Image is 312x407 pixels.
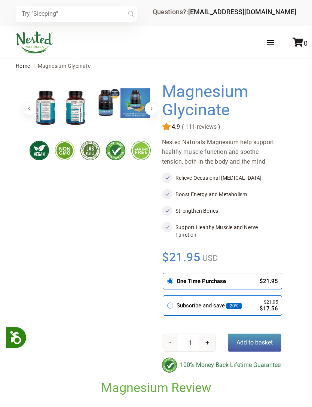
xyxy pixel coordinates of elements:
[38,63,91,69] span: Magnesium Glycinate
[22,102,36,115] button: Previous
[16,6,137,22] input: Try "Sleeping"
[16,63,30,69] a: Home
[16,58,297,73] nav: breadcrumbs
[162,249,201,265] span: $21.95
[80,141,100,160] img: thirdpartytested
[293,39,308,47] a: 0
[106,141,125,160] img: lifetimeguarantee
[61,88,91,127] img: Magnesium Glycinate
[31,380,282,396] h2: Magnesium Review
[55,141,74,160] img: gmofree
[304,39,308,47] span: 0
[162,137,281,167] div: Nested Naturals Magnesium help support healthy muscle function and soothe tension, both in the bo...
[31,88,61,127] img: Magnesium Glycinate
[162,206,281,216] li: Strengthen Bones
[228,334,282,352] button: Add to basket
[31,63,36,69] span: |
[16,31,53,54] img: Nested Naturals
[153,9,296,15] div: Questions?:
[162,189,281,200] li: Boost Energy and Metabolism
[30,141,49,160] img: vegan
[162,82,278,119] h1: Magnesium Glycinate
[120,88,150,118] img: Magnesium Glycinate
[162,358,281,373] div: 100% Money Back Lifetime Guarantee
[131,141,151,160] img: glutenfree
[162,334,178,351] button: -
[162,222,281,240] li: Support Healthy Muscle and Nerve Function
[201,253,218,263] span: USD
[199,334,215,351] button: +
[162,173,281,183] li: Relieve Occasional [MEDICAL_DATA]
[180,124,220,130] span: ( 111 reviews )
[91,88,120,118] img: Magnesium Glycinate
[145,102,158,115] button: Next
[171,124,180,130] span: 4.9
[188,8,296,16] a: [EMAIL_ADDRESS][DOMAIN_NAME]
[162,358,177,373] img: badge-lifetimeguarantee-color.svg
[162,122,171,131] img: star.svg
